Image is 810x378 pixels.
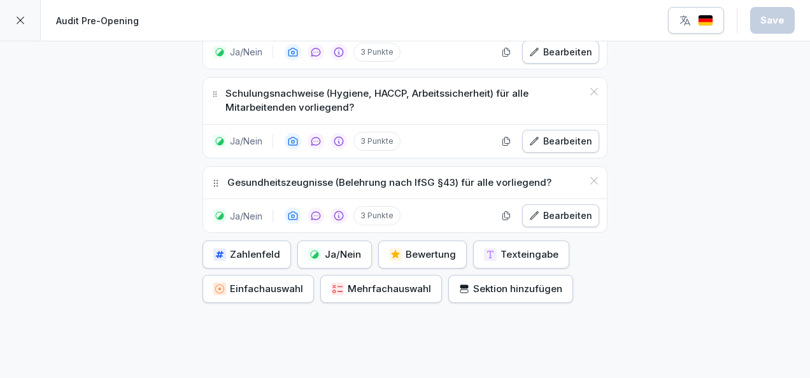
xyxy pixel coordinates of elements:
[202,275,314,303] button: Einfachauswahl
[522,130,599,153] button: Bearbeiten
[378,241,467,269] button: Bewertung
[331,282,431,296] div: Mehrfachauswahl
[750,7,795,34] button: Save
[760,13,785,27] div: Save
[529,134,592,148] div: Bearbeiten
[353,43,401,62] p: 3 Punkte
[529,45,592,59] div: Bearbeiten
[308,248,361,262] div: Ja/Nein
[389,248,456,262] div: Bewertung
[484,248,558,262] div: Texteingabe
[353,206,401,225] p: 3 Punkte
[529,209,592,223] div: Bearbeiten
[353,132,401,151] p: 3 Punkte
[297,241,372,269] button: Ja/Nein
[213,282,303,296] div: Einfachauswahl
[213,248,280,262] div: Zahlenfeld
[522,41,599,64] button: Bearbeiten
[230,45,262,59] p: Ja/Nein
[227,176,551,190] p: Gesundheitszeugnisse (Belehrung nach IfSG §43) für alle vorliegend?
[230,134,262,148] p: Ja/Nein
[522,204,599,227] button: Bearbeiten
[698,15,713,27] img: de.svg
[473,241,569,269] button: Texteingabe
[202,241,291,269] button: Zahlenfeld
[320,275,442,303] button: Mehrfachauswahl
[230,209,262,223] p: Ja/Nein
[448,275,573,303] button: Sektion hinzufügen
[56,14,139,27] p: Audit Pre-Opening
[459,282,562,296] div: Sektion hinzufügen
[225,87,583,115] p: Schulungsnachweise (Hygiene, HACCP, Arbeitssicherheit) für alle Mitarbeitenden vorliegend?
